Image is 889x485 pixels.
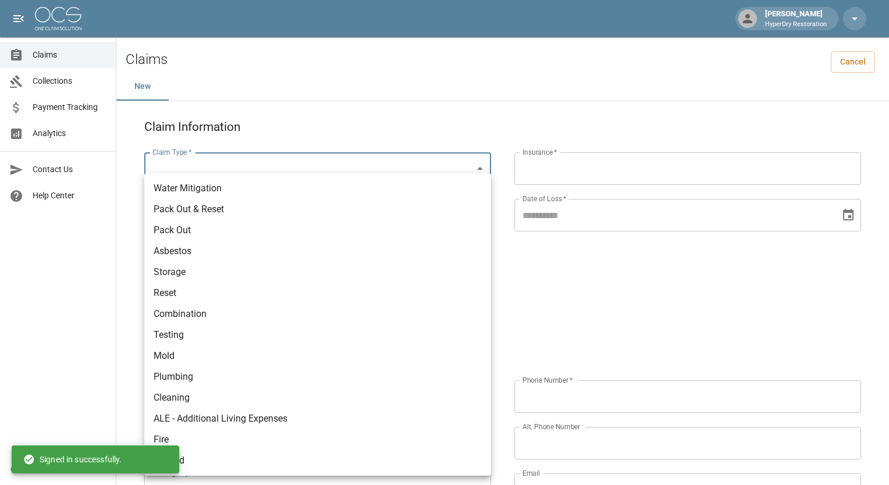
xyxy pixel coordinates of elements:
[144,429,491,450] li: Fire
[23,449,122,470] div: Signed in successfully.
[144,387,491,408] li: Cleaning
[144,241,491,262] li: Asbestos
[144,366,491,387] li: Plumbing
[144,324,491,345] li: Testing
[144,262,491,283] li: Storage
[144,199,491,220] li: Pack Out & Reset
[144,304,491,324] li: Combination
[144,283,491,304] li: Reset
[144,345,491,366] li: Mold
[144,450,491,471] li: Rebuild
[144,178,491,199] li: Water Mitigation
[144,220,491,241] li: Pack Out
[144,408,491,429] li: ALE - Additional Living Expenses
